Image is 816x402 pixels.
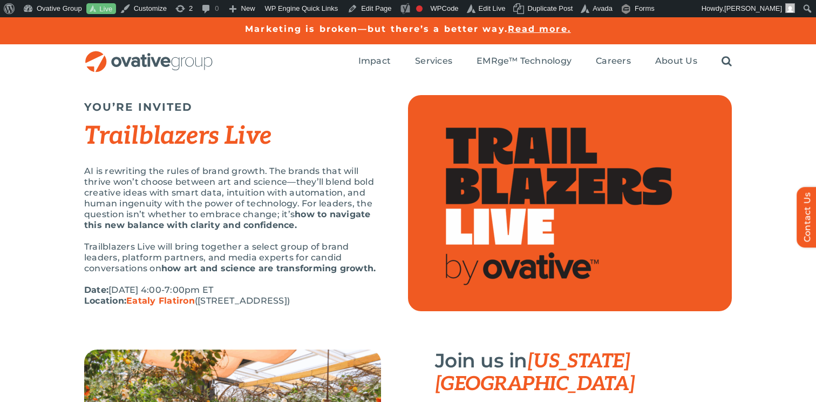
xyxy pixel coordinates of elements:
[655,56,697,68] a: About Us
[415,56,452,66] span: Services
[596,56,631,68] a: Careers
[245,24,508,34] a: Marketing is broken—but there’s a better way.
[408,95,732,311] img: Top Image (2)
[477,56,572,68] a: EMRge™ Technology
[477,56,572,66] span: EMRge™ Technology
[84,296,195,306] strong: Location:
[84,285,381,306] p: [DATE] 4:00-7:00pm ET ([STREET_ADDRESS])
[415,56,452,68] a: Services
[416,5,423,12] div: Focus keyphrase not set
[724,4,782,12] span: [PERSON_NAME]
[84,242,381,274] p: Trailblazers Live will bring together a select group of brand leaders, platform partners, and med...
[86,3,116,15] a: Live
[126,296,195,306] a: Eataly Flatiron
[84,121,271,151] em: Trailblazers Live
[84,50,214,60] a: OG_Full_horizontal_RGB
[655,56,697,66] span: About Us
[161,263,376,273] strong: how art and science are transforming growth.
[84,285,108,295] strong: Date:
[84,100,381,113] h5: YOU’RE INVITED
[722,56,732,68] a: Search
[358,56,391,66] span: Impact
[84,209,371,230] strong: how to navigate this new balance with clarity and confidence.
[508,24,571,34] a: Read more.
[435,350,732,395] h3: Join us in
[435,350,635,396] span: [US_STATE][GEOGRAPHIC_DATA]
[358,44,732,79] nav: Menu
[84,166,381,231] p: AI is rewriting the rules of brand growth. The brands that will thrive won’t choose between art a...
[358,56,391,68] a: Impact
[596,56,631,66] span: Careers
